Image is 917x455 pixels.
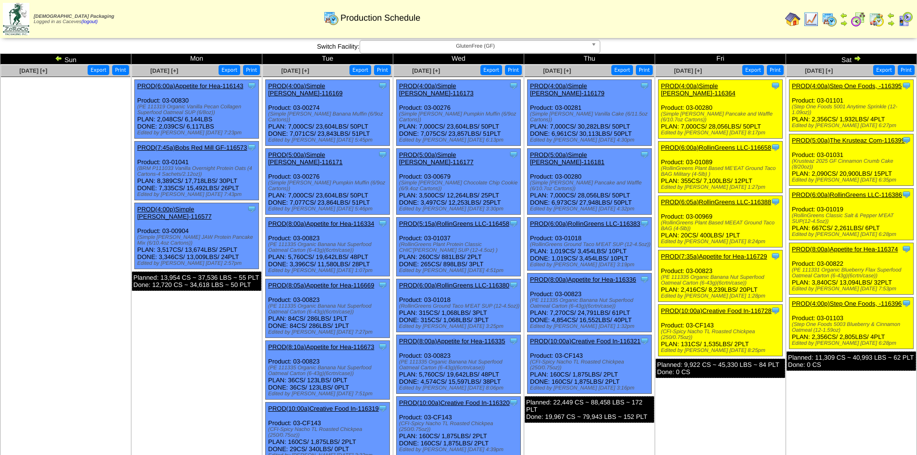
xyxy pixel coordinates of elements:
[530,220,640,227] a: PROD(6:00a)RollinGreens LLC-116383
[88,65,109,75] button: Export
[378,150,387,159] img: Tooltip
[898,65,915,75] button: Print
[393,54,524,65] td: Wed
[528,149,652,215] div: Product: 03-00280 PLAN: 7,000CS / 28,056LBS / 50PLT DONE: 6,973CS / 27,948LBS / 50PLT
[530,151,605,166] a: PROD(5:00a)Simple [PERSON_NAME]-116181
[268,391,389,397] div: Edited by [PERSON_NAME] [DATE] 7:51pm
[792,246,898,253] a: PROD(8:00a)Appetite for Hea-116374
[137,234,258,246] div: (Simple [PERSON_NAME] JAW Protein Pancake Mix (6/10.4oz Cartons))
[656,359,785,378] div: Planned: 9,922 CS ~ 45,330 LBS ~ 84 PLT Done: 0 CS
[131,54,262,65] td: Mon
[640,336,649,346] img: Tooltip
[397,149,521,215] div: Product: 03-00679 PLAN: 3,500CS / 12,264LBS / 25PLT DONE: 3,497CS / 12,253LBS / 25PLT
[399,82,474,97] a: PROD(4:00a)Simple [PERSON_NAME]-116173
[137,260,258,266] div: Edited by [PERSON_NAME] [DATE] 2:57pm
[792,191,902,198] a: PROD(6:00a)RollinGreens LLC-116386
[661,82,736,97] a: PROD(4:00a)Simple [PERSON_NAME]-116364
[902,135,911,145] img: Tooltip
[661,144,771,151] a: PROD(6:00a)RollinGreens LLC-116658
[530,242,651,247] div: (RollinGreens Ground Taco M'EAT SUP (12-4.5oz))
[611,65,633,75] button: Export
[659,142,783,193] div: Product: 03-01089 PLAN: 355CS / 7,100LBS / 12PLT
[397,80,521,146] div: Product: 03-00276 PLAN: 7,000CS / 23,604LBS / 50PLT DONE: 7,075CS / 23,857LBS / 51PLT
[661,348,782,353] div: Edited by [PERSON_NAME] [DATE] 8:25pm
[525,396,654,423] div: Planned: 22,449 CS ~ 88,458 LBS ~ 172 PLT Done: 19,967 CS ~ 79,943 LBS ~ 152 PLT
[803,12,819,27] img: line_graph.gif
[268,220,374,227] a: PROD(8:00a)Appetite for Hea-116334
[399,385,520,391] div: Edited by [PERSON_NAME] [DATE] 8:06pm
[530,111,651,123] div: (Simple [PERSON_NAME] Vanilla Cake (6/11.5oz Cartons))
[137,166,258,177] div: (BRM P111033 Vanilla Overnight Protein Oats (4 Cartons-4 Sachets/2.12oz))
[34,14,114,25] span: Logged in as Caceves
[135,203,259,269] div: Product: 03-00904 PLAN: 3,517CS / 13,674LBS / 25PLT DONE: 3,346CS / 13,009LBS / 24PLT
[530,262,651,268] div: Edited by [PERSON_NAME] [DATE] 3:19pm
[268,343,374,351] a: PROD(8:10a)Appetite for Hea-116673
[268,329,389,335] div: Edited by [PERSON_NAME] [DATE] 7:27pm
[509,398,518,407] img: Tooltip
[81,19,98,25] a: (logout)
[268,282,374,289] a: PROD(8:05a)Appetite for Hea-116669
[281,67,309,74] a: [DATE] [+]
[661,293,782,299] div: Edited by [PERSON_NAME] [DATE] 1:28pm
[219,65,240,75] button: Export
[530,206,651,212] div: Edited by [PERSON_NAME] [DATE] 4:32pm
[792,104,913,116] div: (Step One Foods 5001 Anytime Sprinkle (12-1.09oz))
[509,81,518,91] img: Tooltip
[789,189,914,240] div: Product: 03-01019 PLAN: 667CS / 2,261LBS / 6PLT
[268,180,389,192] div: (Simple [PERSON_NAME] Pumpkin Muffin (6/9oz Cartons))
[399,111,520,123] div: (Simple [PERSON_NAME] Pumpkin Muffin (6/9oz Cartons))
[399,359,520,371] div: (PE 111335 Organic Banana Nut Superfood Oatmeal Carton (6-43g)(6crtn/case))
[887,19,895,27] img: arrowright.gif
[268,405,379,412] a: PROD(10:00a)Creative Food In-116319
[399,447,520,453] div: Edited by [PERSON_NAME] [DATE] 4:39pm
[266,149,390,215] div: Product: 03-00276 PLAN: 7,000CS / 23,604LBS / 50PLT DONE: 7,077CS / 23,864LBS / 51PLT
[822,12,837,27] img: calendarprod.gif
[247,81,257,91] img: Tooltip
[661,329,782,340] div: (CFI-Spicy Nacho TL Roasted Chickpea (250/0.75oz))
[268,365,389,377] div: (PE 111335 Organic Banana Nut Superfood Oatmeal Carton (6-43g)(6crtn/case))
[674,67,702,74] a: [DATE] [+]
[266,218,390,276] div: Product: 03-00823 PLAN: 5,760CS / 19,642LBS / 48PLT DONE: 3,396CS / 11,580LBS / 28PLT
[840,12,848,19] img: arrowleft.gif
[268,206,389,212] div: Edited by [PERSON_NAME] [DATE] 5:46pm
[661,274,782,286] div: (PE 111335 Organic Banana Nut Superfood Oatmeal Carton (6-43g)(6crtn/case))
[364,40,587,52] span: GlutenFree (GF)
[268,303,389,315] div: (PE 111335 Organic Banana Nut Superfood Oatmeal Carton (6-43g)(6crtn/case))
[349,65,371,75] button: Export
[661,198,771,206] a: PROD(6:05a)RollinGreens LLC-116388
[509,219,518,228] img: Tooltip
[787,351,916,371] div: Planned: 11,309 CS ~ 40,993 LBS ~ 62 PLT Done: 0 CS
[792,137,905,144] a: PROD(5:00a)The Krusteaz Com-116399
[137,144,247,151] a: PROD(7:45a)Bobs Red Mill GF-116573
[887,12,895,19] img: arrowleft.gif
[853,54,861,62] img: arrowright.gif
[268,111,389,123] div: (Simple [PERSON_NAME] Banana Muffin (6/9oz Cartons))
[266,80,390,146] div: Product: 03-00274 PLAN: 7,000CS / 23,604LBS / 50PLT DONE: 7,071CS / 23,843LBS / 51PLT
[528,80,652,146] div: Product: 03-00281 PLAN: 7,000CS / 30,282LBS / 50PLT DONE: 6,961CS / 30,113LBS / 50PLT
[132,272,261,291] div: Planned: 13,954 CS ~ 37,536 LBS ~ 55 PLT Done: 12,720 CS ~ 34,618 LBS ~ 50 PLT
[661,130,782,136] div: Edited by [PERSON_NAME] [DATE] 8:17pm
[661,239,782,245] div: Edited by [PERSON_NAME] [DATE] 8:24pm
[840,19,848,27] img: arrowright.gif
[792,213,913,224] div: (RollinGreens Classic Salt & Pepper M'EAT SUP(12-4.5oz))
[137,130,258,136] div: Edited by [PERSON_NAME] [DATE] 7:23pm
[266,279,390,338] div: Product: 03-00823 PLAN: 84CS / 286LBS / 1PLT DONE: 84CS / 286LBS / 1PLT
[789,80,914,131] div: Product: 03-01101 PLAN: 2,356CS / 1,932LBS / 4PLT
[640,81,649,91] img: Tooltip
[268,242,389,253] div: (PE 111335 Organic Banana Nut Superfood Oatmeal Carton (6-43g)(6crtn/case))
[137,82,243,90] a: PROD(6:00a)Appetite for Hea-116143
[378,342,387,351] img: Tooltip
[873,65,895,75] button: Export
[397,218,521,276] div: Product: 03-01037 PLAN: 260CS / 881LBS / 2PLT DONE: 265CS / 898LBS / 3PLT
[767,65,784,75] button: Print
[399,151,474,166] a: PROD(5:00a)Simple [PERSON_NAME]-116177
[792,232,913,237] div: Edited by [PERSON_NAME] [DATE] 6:28pm
[399,220,509,227] a: PROD(5:15a)RollinGreens LLC-116458
[378,81,387,91] img: Tooltip
[55,54,63,62] img: arrowleft.gif
[789,134,914,186] div: Product: 03-01031 PLAN: 2,090CS / 20,900LBS / 15PLT
[661,184,782,190] div: Edited by [PERSON_NAME] [DATE] 1:27pm
[378,219,387,228] img: Tooltip
[789,298,914,349] div: Product: 03-01103 PLAN: 2,356CS / 2,805LBS / 4PLT
[530,298,651,309] div: (PE 111335 Organic Banana Nut Superfood Oatmeal Carton (6-43g)(6crtn/case))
